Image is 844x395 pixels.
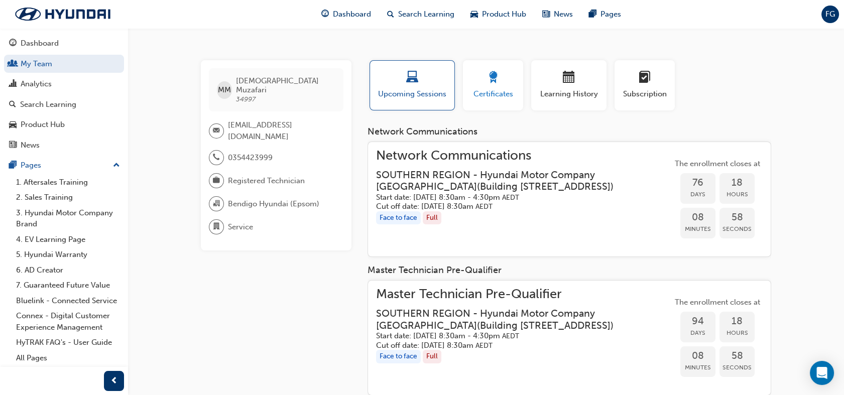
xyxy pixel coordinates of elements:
[4,34,124,53] a: Dashboard
[534,4,581,25] a: news-iconNews
[110,375,118,387] span: prev-icon
[379,4,462,25] a: search-iconSearch Learning
[333,9,371,20] span: Dashboard
[313,4,379,25] a: guage-iconDashboard
[228,119,335,142] span: [EMAIL_ADDRESS][DOMAIN_NAME]
[810,361,834,385] div: Open Intercom Messenger
[9,100,16,109] span: search-icon
[680,327,715,339] span: Days
[4,156,124,175] button: Pages
[423,211,441,225] div: Full
[12,190,124,205] a: 2. Sales Training
[376,150,672,162] span: Network Communications
[376,289,672,300] span: Master Technician Pre-Qualifier
[4,95,124,114] a: Search Learning
[236,76,335,94] span: [DEMOGRAPHIC_DATA] Muzafari
[719,327,755,339] span: Hours
[462,4,534,25] a: car-iconProduct Hub
[376,150,763,249] a: Network CommunicationsSOUTHERN REGION - Hyundai Motor Company [GEOGRAPHIC_DATA](Building [STREET_...
[376,341,656,350] h5: Cut off date: [DATE] 8:30am
[376,289,763,387] a: Master Technician Pre-QualifierSOUTHERN REGION - Hyundai Motor Company [GEOGRAPHIC_DATA](Building...
[672,297,763,308] span: The enrollment closes at
[563,71,575,85] span: calendar-icon
[376,331,656,341] h5: Start date: [DATE] 8:30am - 4:30pm
[9,120,17,129] span: car-icon
[213,197,220,210] span: organisation-icon
[12,262,124,278] a: 6. AD Creator
[228,221,253,233] span: Service
[4,32,124,156] button: DashboardMy TeamAnalyticsSearch LearningProduct HubNews
[615,60,675,110] button: Subscription
[218,84,231,96] span: MM
[228,198,319,210] span: Bendigo Hyundai (Epsom)
[600,9,621,20] span: Pages
[680,189,715,200] span: Days
[12,175,124,190] a: 1. Aftersales Training
[531,60,607,110] button: Learning History
[368,265,771,276] div: Master Technician Pre-Qualifier
[539,88,599,100] span: Learning History
[719,316,755,327] span: 18
[4,115,124,134] a: Product Hub
[12,278,124,293] a: 7. Guaranteed Future Value
[622,88,667,100] span: Subscription
[376,202,656,211] h5: Cut off date: [DATE] 8:30am
[113,159,120,172] span: up-icon
[12,247,124,262] a: 5. Hyundai Warranty
[213,124,220,138] span: email-icon
[680,212,715,223] span: 08
[423,350,441,363] div: Full
[9,60,17,69] span: people-icon
[719,362,755,373] span: Seconds
[554,9,573,20] span: News
[821,6,839,23] button: FG
[21,160,41,171] div: Pages
[4,75,124,93] a: Analytics
[9,161,17,170] span: pages-icon
[9,39,17,48] span: guage-icon
[213,174,220,187] span: briefcase-icon
[542,8,550,21] span: news-icon
[21,119,65,130] div: Product Hub
[398,9,454,20] span: Search Learning
[680,177,715,189] span: 76
[482,9,526,20] span: Product Hub
[376,350,421,363] div: Face to face
[376,211,421,225] div: Face to face
[21,38,59,49] div: Dashboard
[228,152,273,164] span: 0354423999
[21,140,40,151] div: News
[5,4,120,25] img: Trak
[387,8,394,21] span: search-icon
[825,9,835,20] span: FG
[12,205,124,232] a: 3. Hyundai Motor Company Brand
[370,60,455,110] button: Upcoming Sessions
[463,60,523,110] button: Certificates
[4,136,124,155] a: News
[12,232,124,247] a: 4. EV Learning Page
[470,8,478,21] span: car-icon
[213,220,220,233] span: department-icon
[719,212,755,223] span: 58
[502,332,519,340] span: Australian Eastern Daylight Time AEDT
[228,175,305,187] span: Registered Technician
[376,308,656,331] h3: SOUTHERN REGION - Hyundai Motor Company [GEOGRAPHIC_DATA] ( Building [STREET_ADDRESS] )
[719,177,755,189] span: 18
[376,169,656,193] h3: SOUTHERN REGION - Hyundai Motor Company [GEOGRAPHIC_DATA] ( Building [STREET_ADDRESS] )
[475,341,493,350] span: Australian Eastern Daylight Time AEDT
[9,141,17,150] span: news-icon
[376,193,656,202] h5: Start date: [DATE] 8:30am - 4:30pm
[680,316,715,327] span: 94
[213,151,220,164] span: phone-icon
[470,88,516,100] span: Certificates
[680,362,715,373] span: Minutes
[21,78,52,90] div: Analytics
[502,193,519,202] span: Australian Eastern Daylight Time AEDT
[487,71,499,85] span: award-icon
[581,4,629,25] a: pages-iconPages
[321,8,329,21] span: guage-icon
[639,71,651,85] span: learningplan-icon
[12,335,124,350] a: HyTRAK FAQ's - User Guide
